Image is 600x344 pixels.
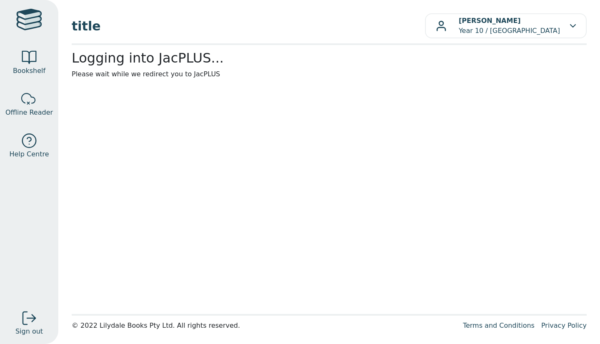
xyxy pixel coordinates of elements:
[15,326,43,336] span: Sign out
[5,108,53,118] span: Offline Reader
[459,17,521,25] b: [PERSON_NAME]
[425,13,587,38] button: [PERSON_NAME]Year 10 / [GEOGRAPHIC_DATA]
[459,16,560,36] p: Year 10 / [GEOGRAPHIC_DATA]
[72,321,456,331] div: © 2022 Lilydale Books Pty Ltd. All rights reserved.
[72,17,425,35] span: title
[463,321,535,329] a: Terms and Conditions
[72,50,587,66] h2: Logging into JacPLUS...
[13,66,45,76] span: Bookshelf
[541,321,587,329] a: Privacy Policy
[72,69,587,79] p: Please wait while we redirect you to JacPLUS
[9,149,49,159] span: Help Centre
